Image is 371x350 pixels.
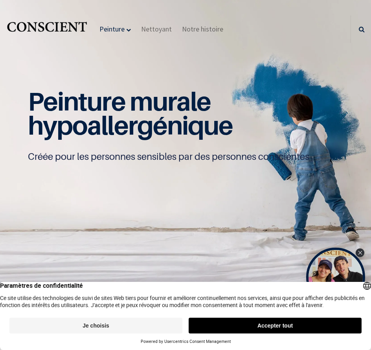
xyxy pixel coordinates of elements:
[28,86,211,117] span: Peinture murale
[306,248,365,307] div: Open Tolstoy
[182,24,223,33] span: Notre histoire
[7,7,30,30] button: Open chat widget
[6,19,88,40] img: Conscient
[6,19,88,40] a: Logo of Conscient
[96,15,134,43] a: Peinture
[306,248,365,307] div: Tolstoy bubble widget
[99,24,125,33] span: Peinture
[141,24,172,33] span: Nettoyant
[28,150,343,163] p: Créée pour les personnes sensibles par des personnes conscientes
[306,248,365,307] div: Open Tolstoy widget
[28,110,233,141] span: hypoallergénique
[356,248,364,257] div: Close Tolstoy widget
